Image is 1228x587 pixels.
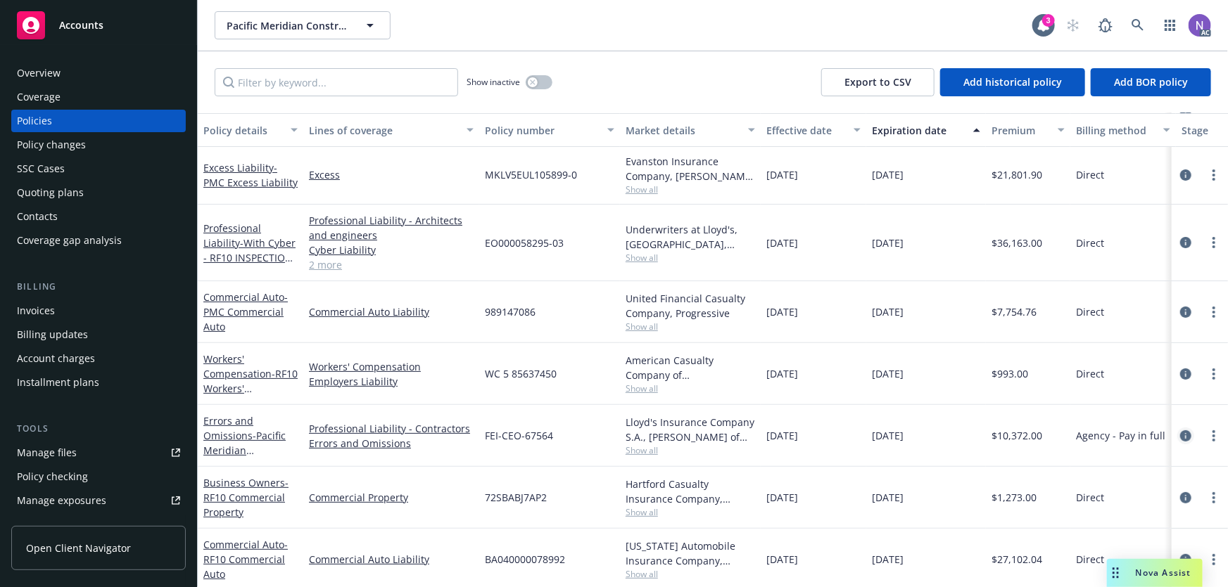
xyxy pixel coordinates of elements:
div: Underwriters at Lloyd's, [GEOGRAPHIC_DATA], [PERSON_NAME] of [GEOGRAPHIC_DATA], [GEOGRAPHIC_DATA] [626,222,755,252]
div: 3 [1042,14,1055,27]
span: 989147086 [485,304,536,319]
a: Quoting plans [11,181,186,204]
a: circleInformation [1177,304,1194,321]
div: Premium [992,123,1049,138]
span: - PMC Commercial Auto [203,290,288,333]
span: Accounts [59,20,103,31]
span: [DATE] [872,428,904,443]
span: MKLV5EUL105899-0 [485,167,577,182]
button: Nova Assist [1107,559,1203,587]
span: WC 5 85637450 [485,366,557,381]
span: - Pacific Meridian Construction [203,429,286,472]
a: Contacts [11,205,186,228]
span: [DATE] [766,366,798,381]
span: $1,273.00 [992,490,1037,505]
div: Expiration date [872,123,965,138]
a: circleInformation [1177,427,1194,444]
a: SSC Cases [11,157,186,180]
div: Lloyd's Insurance Company S.A., [PERSON_NAME] of [GEOGRAPHIC_DATA], [GEOGRAPHIC_DATA] [626,415,755,444]
span: [DATE] [766,552,798,567]
div: Manage files [17,441,77,464]
span: [DATE] [872,490,904,505]
button: Lines of coverage [303,113,479,147]
div: [US_STATE] Automobile Insurance Company, Mercury Insurance [626,538,755,568]
span: Direct [1076,167,1104,182]
a: 2 more [309,257,474,272]
span: $21,801.90 [992,167,1042,182]
span: Direct [1076,366,1104,381]
a: Switch app [1156,11,1184,39]
a: Policies [11,110,186,132]
a: Overview [11,62,186,84]
div: Lines of coverage [309,123,458,138]
div: Policy changes [17,134,86,156]
span: [DATE] [766,304,798,319]
span: Direct [1076,490,1104,505]
a: circleInformation [1177,167,1194,183]
a: circleInformation [1177,489,1194,506]
div: Market details [626,123,740,138]
div: Evanston Insurance Company, [PERSON_NAME] Insurance, Amwins [626,154,755,183]
input: Filter by keyword... [215,68,458,96]
button: Policy details [198,113,303,147]
span: - With Cyber - RF10 INSPECTION, INC. [203,236,296,279]
div: Effective date [766,123,845,138]
a: Invoices [11,299,186,322]
span: Direct [1076,304,1104,319]
div: Contacts [17,205,58,228]
a: Workers' Compensation [309,359,474,374]
a: Professional Liability [203,221,296,279]
div: Overview [17,62,61,84]
a: Account charges [11,347,186,370]
div: Tools [11,422,186,436]
a: Excess Liability [203,161,298,189]
button: Billing method [1070,113,1176,147]
a: Commercial Auto Liability [309,304,474,319]
span: Export to CSV [844,75,911,89]
a: Professional Liability - Contractors [309,421,474,436]
span: Show all [626,382,755,394]
a: more [1205,304,1222,321]
div: SSC Cases [17,157,65,180]
span: [DATE] [872,304,904,319]
span: $7,754.76 [992,304,1037,319]
a: Manage certificates [11,513,186,536]
a: Professional Liability - Architects and engineers [309,213,474,243]
span: Direct [1076,236,1104,250]
a: more [1205,427,1222,444]
div: American Casualty Company of [GEOGRAPHIC_DATA], [US_STATE], CNA Insurance [626,353,755,382]
a: Cyber Liability [309,243,474,257]
span: Show inactive [467,76,520,88]
span: [DATE] [766,167,798,182]
a: Billing updates [11,323,186,346]
a: Commercial Auto Liability [309,552,474,567]
a: circleInformation [1177,234,1194,251]
span: Add historical policy [963,75,1062,89]
div: Account charges [17,347,95,370]
span: $10,372.00 [992,428,1042,443]
a: more [1205,489,1222,506]
div: Installment plans [17,371,99,394]
div: Invoices [17,299,55,322]
a: more [1205,167,1222,183]
a: Commercial Property [309,490,474,505]
a: Policy checking [11,465,186,488]
a: Errors and Omissions [203,414,286,472]
div: United Financial Casualty Company, Progressive [626,291,755,321]
a: Accounts [11,6,186,45]
a: Commercial Auto [203,538,288,581]
button: Expiration date [866,113,986,147]
div: Billing updates [17,323,88,346]
span: - RF10 Commercial Property [203,476,289,519]
div: Coverage [17,86,61,108]
a: Manage exposures [11,489,186,512]
button: Market details [620,113,761,147]
span: - RF10 Commercial Auto [203,538,288,581]
div: Billing method [1076,123,1155,138]
span: [DATE] [872,167,904,182]
span: Open Client Navigator [26,541,131,555]
a: Excess [309,167,474,182]
div: Manage exposures [17,489,106,512]
a: Errors and Omissions [309,436,474,451]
